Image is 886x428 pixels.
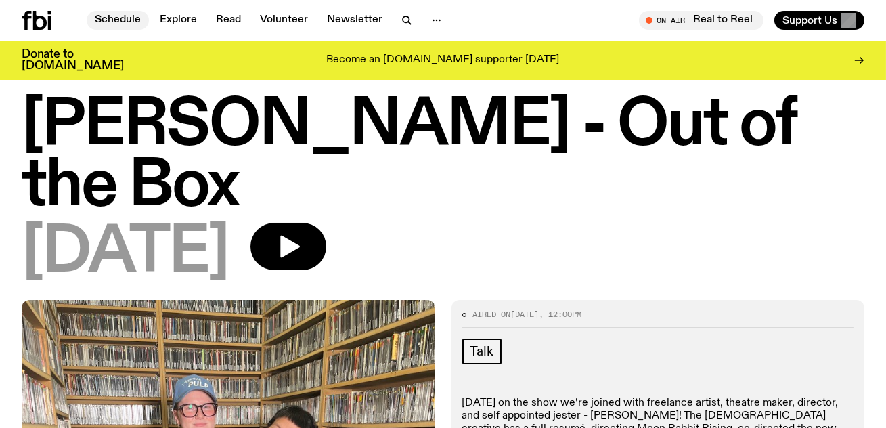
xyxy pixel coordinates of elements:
span: [DATE] [22,223,229,284]
span: , 12:00pm [539,309,582,320]
a: Explore [152,11,205,30]
h1: [PERSON_NAME] - Out of the Box [22,95,864,217]
h3: Donate to [DOMAIN_NAME] [22,49,124,72]
a: Read [208,11,249,30]
span: Aired on [473,309,511,320]
a: Talk [462,339,502,364]
button: Support Us [774,11,864,30]
a: Schedule [87,11,149,30]
a: Newsletter [319,11,391,30]
span: [DATE] [511,309,539,320]
button: On AirReal to Reel [639,11,763,30]
a: Volunteer [252,11,316,30]
p: Become an [DOMAIN_NAME] supporter [DATE] [327,54,560,66]
span: Talk [470,344,493,359]
span: Support Us [782,14,837,26]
